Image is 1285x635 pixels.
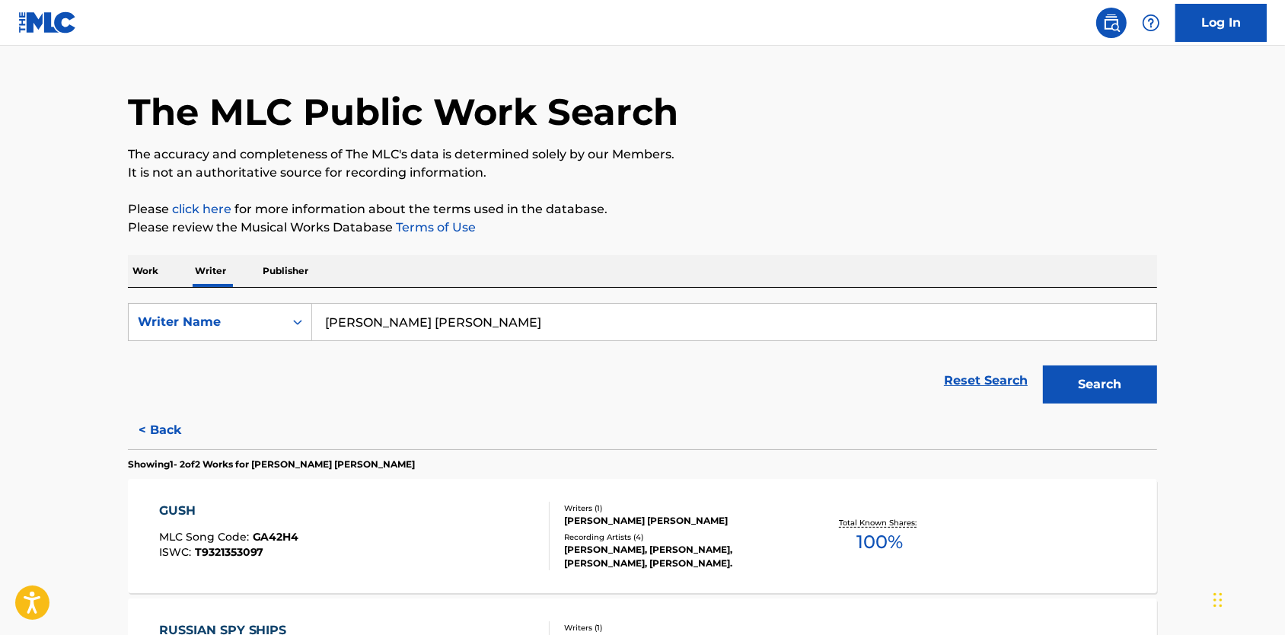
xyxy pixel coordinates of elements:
[1043,365,1157,404] button: Search
[564,543,794,570] div: [PERSON_NAME], [PERSON_NAME], [PERSON_NAME], [PERSON_NAME].
[253,530,299,544] span: GA42H4
[18,11,77,34] img: MLC Logo
[128,89,678,135] h1: The MLC Public Work Search
[1102,14,1121,32] img: search
[128,303,1157,411] form: Search Form
[839,517,920,528] p: Total Known Shares:
[393,220,476,235] a: Terms of Use
[128,200,1157,219] p: Please for more information about the terms used in the database.
[1096,8,1127,38] a: Public Search
[936,364,1035,397] a: Reset Search
[159,545,195,559] span: ISWC :
[128,255,163,287] p: Work
[128,458,415,471] p: Showing 1 - 2 of 2 Works for [PERSON_NAME] [PERSON_NAME]
[1175,4,1267,42] a: Log In
[564,531,794,543] div: Recording Artists ( 4 )
[138,313,275,331] div: Writer Name
[128,219,1157,237] p: Please review the Musical Works Database
[159,502,299,520] div: GUSH
[172,202,231,216] a: click here
[856,528,903,556] span: 100 %
[258,255,313,287] p: Publisher
[128,479,1157,593] a: GUSHMLC Song Code:GA42H4ISWC:T9321353097Writers (1)[PERSON_NAME] [PERSON_NAME]Recording Artists (...
[190,255,231,287] p: Writer
[128,411,219,449] button: < Back
[128,145,1157,164] p: The accuracy and completeness of The MLC's data is determined solely by our Members.
[1136,8,1166,38] div: Help
[1209,562,1285,635] iframe: Chat Widget
[159,530,253,544] span: MLC Song Code :
[564,622,794,633] div: Writers ( 1 )
[564,514,794,528] div: [PERSON_NAME] [PERSON_NAME]
[564,503,794,514] div: Writers ( 1 )
[1142,14,1160,32] img: help
[128,164,1157,182] p: It is not an authoritative source for recording information.
[195,545,264,559] span: T9321353097
[1213,577,1223,623] div: Drag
